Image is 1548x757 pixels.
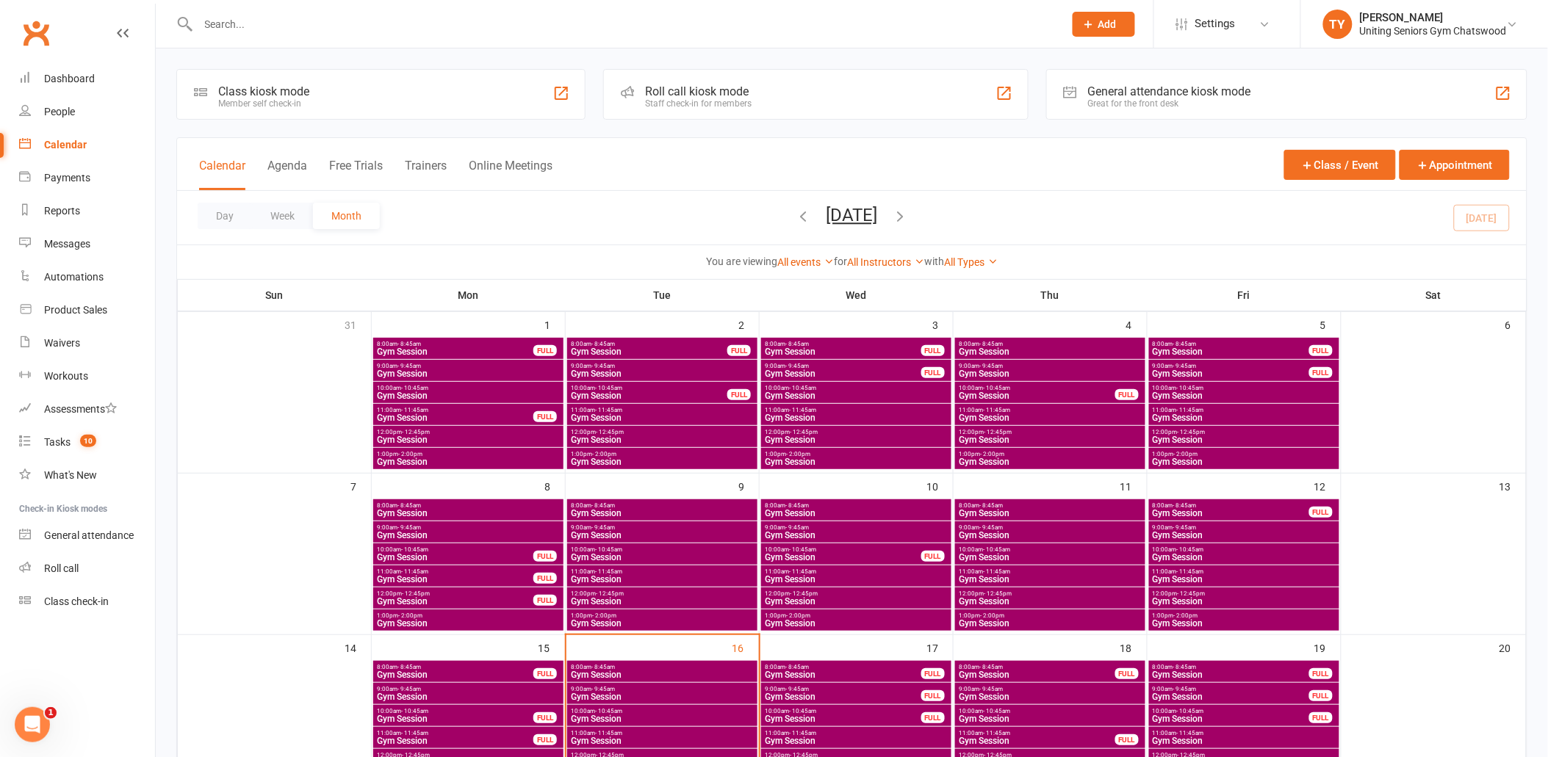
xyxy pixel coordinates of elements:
[1152,429,1336,435] span: 12:00pm
[570,435,755,444] span: Gym Session
[921,551,945,562] div: FULL
[19,393,155,426] a: Assessments
[397,524,421,531] span: - 9:45am
[958,363,1142,369] span: 9:00am
[376,664,534,670] span: 8:00am
[764,407,948,413] span: 11:00am
[533,595,557,606] div: FULL
[1173,363,1197,369] span: - 9:45am
[1323,10,1353,39] div: TY
[764,590,948,597] span: 12:00pm
[398,451,422,457] span: - 2:00pm
[789,385,816,391] span: - 10:45am
[786,451,810,457] span: - 2:00pm
[958,575,1142,584] span: Gym Session
[19,327,155,360] a: Waivers
[1152,407,1336,413] span: 11:00am
[401,568,428,575] span: - 11:45am
[570,413,755,422] span: Gym Session
[345,312,371,336] div: 31
[1152,575,1336,584] span: Gym Session
[533,551,557,562] div: FULL
[958,385,1116,391] span: 10:00am
[983,385,1010,391] span: - 10:45am
[980,612,1004,619] span: - 2:00pm
[958,391,1116,400] span: Gym Session
[570,531,755,540] span: Gym Session
[958,435,1142,444] span: Gym Session
[1177,385,1204,391] span: - 10:45am
[1174,612,1198,619] span: - 2:00pm
[397,502,421,509] span: - 8:45am
[944,256,998,268] a: All Types
[19,162,155,195] a: Payments
[764,524,948,531] span: 9:00am
[1088,98,1251,109] div: Great for the front desk
[570,363,755,369] span: 9:00am
[1152,664,1310,670] span: 8:00am
[376,568,534,575] span: 11:00am
[376,524,561,531] span: 9:00am
[790,429,818,435] span: - 12:45pm
[592,612,616,619] span: - 2:00pm
[983,407,1010,413] span: - 11:45am
[958,590,1142,597] span: 12:00pm
[44,370,88,382] div: Workouts
[19,261,155,294] a: Automations
[764,597,948,606] span: Gym Session
[402,429,430,435] span: - 12:45pm
[958,531,1142,540] span: Gym Session
[1148,280,1342,311] th: Fri
[1195,7,1236,40] span: Settings
[595,546,622,553] span: - 10:45am
[570,612,755,619] span: 1:00pm
[1314,474,1341,498] div: 12
[738,474,759,498] div: 9
[570,502,755,509] span: 8:00am
[764,568,948,575] span: 11:00am
[1314,635,1341,659] div: 19
[591,524,615,531] span: - 9:45am
[786,612,810,619] span: - 2:00pm
[958,407,1142,413] span: 11:00am
[533,411,557,422] div: FULL
[570,429,755,435] span: 12:00pm
[738,312,759,336] div: 2
[44,106,75,117] div: People
[1152,590,1336,597] span: 12:00pm
[1152,509,1310,518] span: Gym Session
[921,668,945,679] div: FULL
[979,341,1003,347] span: - 8:45am
[958,502,1142,509] span: 8:00am
[1177,546,1204,553] span: - 10:45am
[1073,12,1135,37] button: Add
[376,509,561,518] span: Gym Session
[984,590,1012,597] span: - 12:45pm
[834,256,847,267] strong: for
[1152,385,1336,391] span: 10:00am
[592,451,616,457] span: - 2:00pm
[372,280,566,311] th: Mon
[790,590,818,597] span: - 12:45pm
[958,524,1142,531] span: 9:00am
[533,573,557,584] div: FULL
[218,98,309,109] div: Member self check-in
[570,590,755,597] span: 12:00pm
[44,271,104,283] div: Automations
[376,619,561,628] span: Gym Session
[401,385,428,391] span: - 10:45am
[958,619,1142,628] span: Gym Session
[44,529,134,541] div: General attendance
[194,14,1054,35] input: Search...
[19,459,155,492] a: What's New
[1360,24,1507,37] div: Uniting Seniors Gym Chatswood
[15,707,50,742] iframe: Intercom live chat
[1152,369,1310,378] span: Gym Session
[932,312,953,336] div: 3
[764,457,948,466] span: Gym Session
[345,635,371,659] div: 14
[591,363,615,369] span: - 9:45am
[533,345,557,356] div: FULL
[595,568,622,575] span: - 11:45am
[376,435,561,444] span: Gym Session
